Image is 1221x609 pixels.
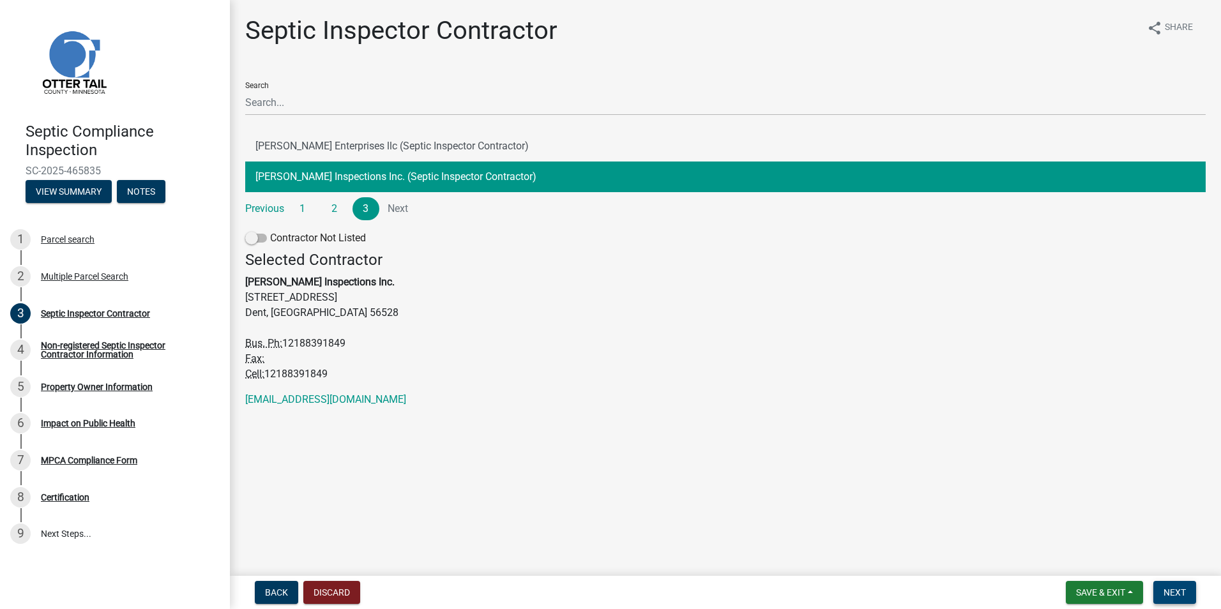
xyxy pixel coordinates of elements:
h4: Selected Contractor [245,251,1206,269]
div: Impact on Public Health [41,419,135,428]
abbr: Business Phone [245,337,282,349]
button: Discard [303,581,360,604]
button: Next [1153,581,1196,604]
button: shareShare [1137,15,1203,40]
div: Multiple Parcel Search [41,272,128,281]
abbr: Business Cell [245,368,264,380]
div: Non-registered Septic Inspector Contractor Information [41,341,209,359]
span: 12188391849 [282,337,345,349]
button: Save & Exit [1066,581,1143,604]
a: 2 [321,197,348,220]
i: share [1147,20,1162,36]
div: 1 [10,229,31,250]
div: 4 [10,340,31,360]
span: Back [265,587,288,598]
span: SC-2025-465835 [26,165,204,177]
abbr: Fax Number [245,352,264,365]
div: Septic Inspector Contractor [41,309,150,318]
div: 5 [10,377,31,397]
div: Parcel search [41,235,95,244]
wm-modal-confirm: Summary [26,187,112,197]
img: Otter Tail County, Minnesota [26,13,121,109]
input: Search... [245,89,1206,116]
h4: Septic Compliance Inspection [26,123,220,160]
div: 8 [10,487,31,507]
a: Previous [245,197,284,220]
button: [PERSON_NAME] Enterprises llc (Septic Inspector Contractor) [245,131,1206,162]
div: MPCA Compliance Form [41,456,137,465]
span: Save & Exit [1076,587,1125,598]
a: 3 [353,197,379,220]
nav: Page navigation [245,197,1206,220]
span: Share [1165,20,1193,36]
div: 9 [10,523,31,544]
button: View Summary [26,180,112,203]
strong: [PERSON_NAME] Inspections Inc. [245,276,395,288]
div: 6 [10,413,31,433]
button: Back [255,581,298,604]
div: 2 [10,266,31,287]
address: [STREET_ADDRESS] Dent, [GEOGRAPHIC_DATA] 56528 [245,251,1206,382]
button: [PERSON_NAME] Inspections Inc. (Septic Inspector Contractor) [245,162,1206,192]
span: Next [1164,587,1186,598]
div: 7 [10,450,31,470]
label: Contractor Not Listed [245,230,366,246]
a: 1 [289,197,316,220]
div: Certification [41,493,89,502]
wm-modal-confirm: Notes [117,187,165,197]
div: 3 [10,303,31,324]
a: [EMAIL_ADDRESS][DOMAIN_NAME] [245,393,406,405]
button: Notes [117,180,165,203]
span: 12188391849 [264,368,328,380]
div: Property Owner Information [41,382,153,391]
h1: Septic Inspector Contractor [245,15,557,46]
